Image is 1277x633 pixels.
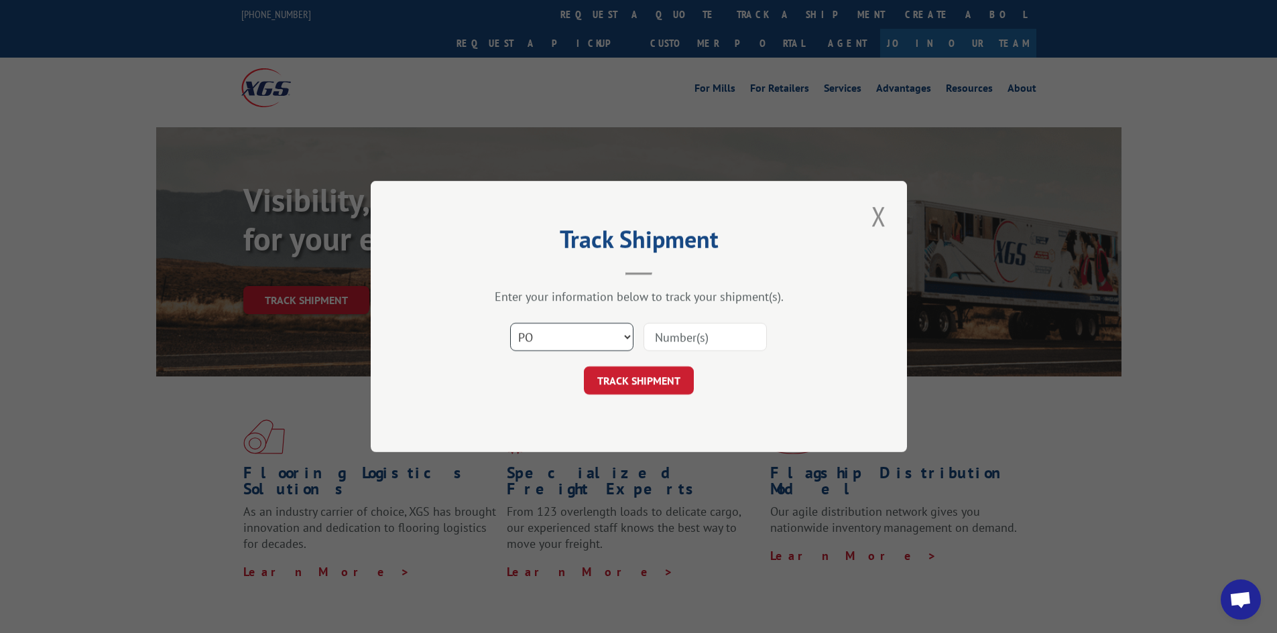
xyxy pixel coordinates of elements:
[867,198,890,234] button: Close modal
[644,323,767,351] input: Number(s)
[438,289,840,304] div: Enter your information below to track your shipment(s).
[1221,579,1261,620] a: Open chat
[438,230,840,255] h2: Track Shipment
[584,366,694,395] button: TRACK SHIPMENT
